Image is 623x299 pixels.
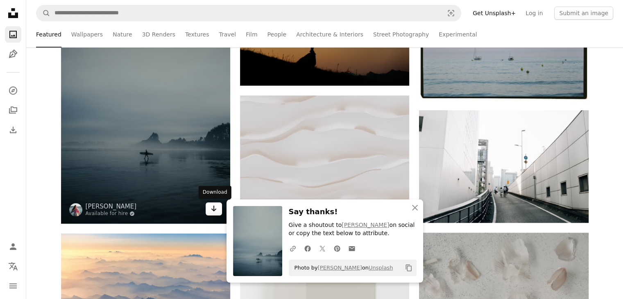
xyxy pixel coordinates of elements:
span: Photo by on [290,261,393,274]
p: Give a shoutout to on social or copy the text below to attribute. [289,221,417,238]
a: Travel [219,21,236,48]
a: Illustrations [5,46,21,62]
a: Share over email [344,240,359,256]
a: Explore [5,82,21,99]
a: Log in / Sign up [5,238,21,255]
a: People [267,21,287,48]
button: Submit an image [554,7,613,20]
a: [PERSON_NAME] [318,265,362,271]
a: Street Photography [373,21,429,48]
a: Experimental [439,21,477,48]
a: [PERSON_NAME] [342,222,389,228]
a: 3D Renders [142,21,175,48]
form: Find visuals sitewide [36,5,461,21]
a: Unsplash [369,265,393,271]
button: Menu [5,278,21,294]
a: Home — Unsplash [5,5,21,23]
button: Visual search [441,5,461,21]
a: Surfer walking on a misty beach with surfboard [61,93,230,100]
h3: Say thanks! [289,206,417,218]
a: People cycling on a road between modern buildings [419,163,588,170]
div: Download [199,186,231,199]
button: Language [5,258,21,274]
button: Copy to clipboard [402,261,416,275]
button: Search Unsplash [36,5,50,21]
a: Log in [521,7,548,20]
a: Architecture & Interiors [296,21,363,48]
a: Film [246,21,257,48]
img: Abstract white wavy background with soft shadows [240,95,409,208]
a: Wallpapers [71,21,103,48]
a: Download [206,202,222,215]
a: Nature [113,21,132,48]
a: Abstract white wavy background with soft shadows [240,148,409,155]
a: Download History [5,122,21,138]
img: People cycling on a road between modern buildings [419,110,588,223]
a: Photos [5,26,21,43]
a: Mountain range peaks emerge from clouds at sunrise. [61,286,230,293]
a: [PERSON_NAME] [86,202,137,211]
a: Share on Pinterest [330,240,344,256]
a: Textures [185,21,209,48]
img: Go to Shana Van Roosbroek's profile [69,203,82,216]
a: Share on Facebook [300,240,315,256]
a: Collections [5,102,21,118]
a: Share on Twitter [315,240,330,256]
a: Available for hire [86,211,137,217]
a: Get Unsplash+ [468,7,521,20]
